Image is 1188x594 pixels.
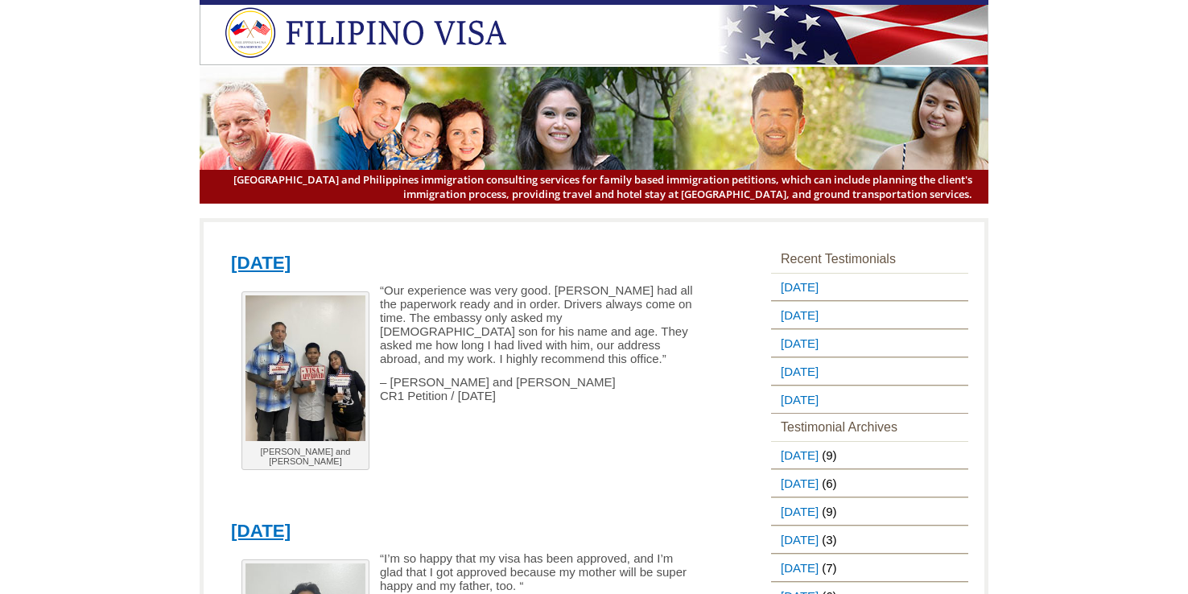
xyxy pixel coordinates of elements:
[771,302,822,328] a: [DATE]
[771,330,822,357] a: [DATE]
[231,283,693,365] p: “Our experience was very good. [PERSON_NAME] had all the paperwork ready and in order. Drivers al...
[771,414,968,441] h3: Testimonial Archives
[771,442,822,468] a: [DATE]
[245,295,365,441] img: Mark Anthony
[771,526,968,554] li: (3)
[231,551,693,592] p: “I’m so happy that my visa has been approved, and I’m glad that I got approved because my mother ...
[771,470,822,497] a: [DATE]
[771,469,968,497] li: (6)
[245,447,365,466] p: [PERSON_NAME] and [PERSON_NAME]
[771,386,822,413] a: [DATE]
[771,274,822,300] a: [DATE]
[771,497,968,526] li: (9)
[771,245,968,273] h3: Recent Testimonials
[231,521,291,541] a: [DATE]
[771,554,968,582] li: (7)
[771,441,968,469] li: (9)
[771,498,822,525] a: [DATE]
[231,253,291,273] a: [DATE]
[771,526,822,553] a: [DATE]
[771,555,822,581] a: [DATE]
[380,375,616,402] span: – [PERSON_NAME] and [PERSON_NAME] CR1 Petition / [DATE]
[216,172,972,201] span: [GEOGRAPHIC_DATA] and Philippines immigration consulting services for family based immigration pe...
[771,358,822,385] a: [DATE]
